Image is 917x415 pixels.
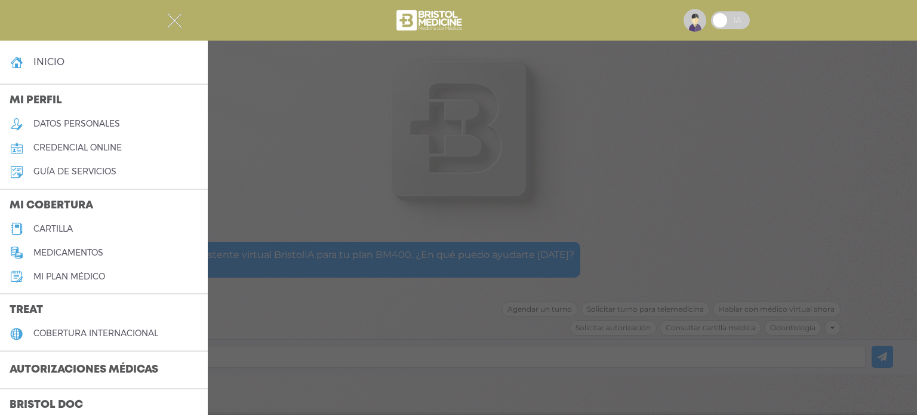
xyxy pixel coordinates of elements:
[167,13,182,28] img: Cober_menu-close-white.svg
[33,167,116,177] h5: guía de servicios
[33,56,64,67] h4: inicio
[33,119,120,129] h5: datos personales
[33,328,158,339] h5: cobertura internacional
[33,272,105,282] h5: Mi plan médico
[33,248,103,258] h5: medicamentos
[395,6,466,35] img: bristol-medicine-blanco.png
[684,9,706,32] img: profile-placeholder.svg
[33,143,122,153] h5: credencial online
[33,224,73,234] h5: cartilla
